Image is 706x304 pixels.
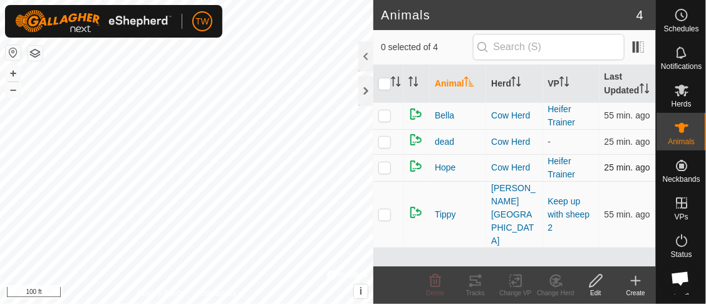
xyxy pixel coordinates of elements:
span: Bella [435,109,454,122]
button: Map Layers [28,46,43,61]
img: Gallagher Logo [15,10,172,33]
app-display-virtual-paddock-transition: - [548,137,551,147]
a: Heifer Trainer [548,104,576,127]
a: Heifer Trainer [548,156,576,179]
button: – [6,82,21,97]
img: returning on [408,107,423,122]
th: Animal [430,65,486,103]
span: Sep 22, 2025, 11:04 AM [605,209,650,219]
p-sorticon: Activate to sort [391,78,401,88]
span: Herds [671,100,691,108]
p-sorticon: Activate to sort [511,78,521,88]
span: i [360,286,362,296]
div: Change Herd [536,288,576,298]
button: + [6,66,21,81]
span: Schedules [663,25,698,33]
span: TW [195,15,209,28]
div: Tracks [455,288,496,298]
div: Open chat [663,261,697,295]
a: Keep up with sheep 2 [548,196,590,233]
a: Contact Us [199,288,236,299]
span: Sep 22, 2025, 11:04 AM [605,110,650,120]
h2: Animals [381,8,636,23]
th: VP [543,65,600,103]
div: Edit [576,288,616,298]
span: Delete [427,290,445,296]
div: [PERSON_NAME][GEOGRAPHIC_DATA] [491,182,537,248]
div: Cow Herd [491,161,537,174]
p-sorticon: Activate to sort [408,78,418,88]
p-sorticon: Activate to sort [464,78,474,88]
span: Sep 22, 2025, 11:34 AM [605,137,650,147]
img: returning on [408,205,423,220]
input: Search (S) [473,34,625,60]
span: Hope [435,161,455,174]
th: Last Updated [600,65,656,103]
div: Cow Herd [491,135,537,149]
span: Animals [668,138,695,145]
p-sorticon: Activate to sort [559,78,569,88]
span: 4 [636,6,643,24]
span: Notifications [661,63,702,70]
span: Infra [673,288,688,296]
div: Create [616,288,656,298]
span: VPs [674,213,688,221]
span: 0 selected of 4 [381,41,472,54]
a: Privacy Policy [137,288,184,299]
div: Change VP [496,288,536,298]
th: Herd [486,65,542,103]
button: Reset Map [6,45,21,60]
span: Sep 22, 2025, 11:34 AM [605,162,650,172]
img: returning on [408,159,423,174]
img: returning on [408,132,423,147]
div: Cow Herd [491,109,537,122]
button: i [354,285,368,298]
span: Neckbands [662,176,700,183]
span: Status [670,251,692,258]
span: dead [435,135,454,149]
p-sorticon: Activate to sort [640,85,650,95]
span: Tippy [435,208,456,221]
